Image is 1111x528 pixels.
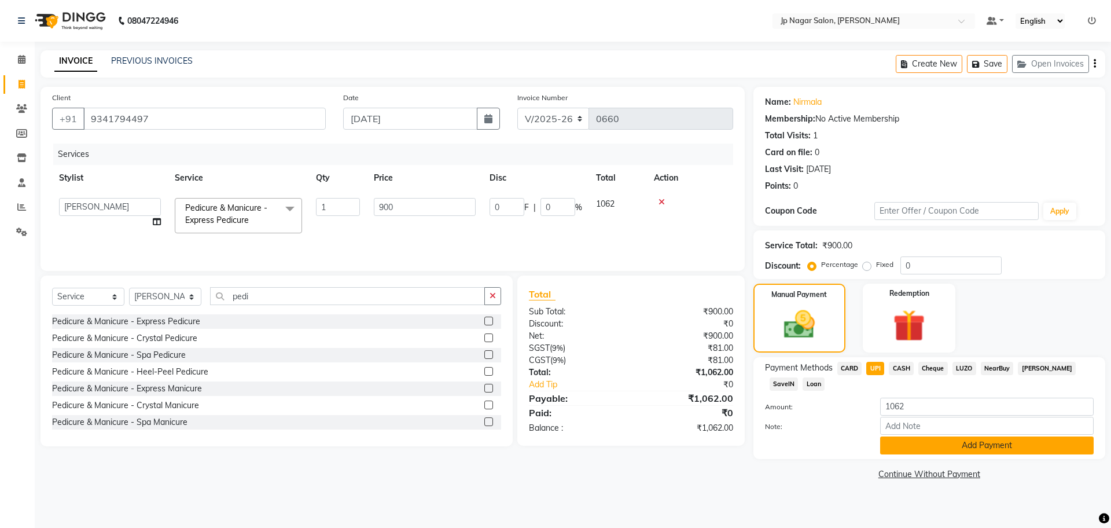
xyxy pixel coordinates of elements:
span: SGST [529,343,550,353]
div: ₹0 [631,406,741,420]
button: Open Invoices [1012,55,1089,73]
label: Client [52,93,71,103]
th: Action [647,165,733,191]
label: Manual Payment [771,289,827,300]
label: Date [343,93,359,103]
div: Membership: [765,113,815,125]
span: F [524,201,529,214]
button: Add Payment [880,437,1094,454]
div: ₹0 [631,318,741,330]
div: Coupon Code [765,205,874,217]
th: Service [168,165,309,191]
div: Total Visits: [765,130,811,142]
span: UPI [866,362,884,375]
span: 9% [552,343,563,353]
span: Cheque [918,362,948,375]
div: Total: [520,366,631,379]
a: PREVIOUS INVOICES [111,56,193,66]
a: Nirmala [793,96,822,108]
div: ₹0 [649,379,741,391]
span: LUZO [952,362,976,375]
span: CARD [837,362,862,375]
input: Enter Offer / Coupon Code [874,202,1039,220]
span: SaveIN [770,377,799,391]
div: Pedicure & Manicure - Express Manicure [52,383,202,395]
span: NearBuy [981,362,1014,375]
div: Discount: [765,260,801,272]
button: Apply [1043,203,1076,220]
div: Name: [765,96,791,108]
div: Sub Total: [520,306,631,318]
button: +91 [52,108,84,130]
div: No Active Membership [765,113,1094,125]
div: Pedicure & Manicure - Crystal Manicure [52,399,199,412]
label: Percentage [821,259,858,270]
div: Pedicure & Manicure - Heel-Peel Pedicure [52,366,208,378]
input: Amount [880,398,1094,416]
div: Discount: [520,318,631,330]
div: ₹900.00 [822,240,852,252]
label: Amount: [756,402,871,412]
div: [DATE] [806,163,831,175]
th: Total [589,165,647,191]
label: Fixed [876,259,893,270]
div: Points: [765,180,791,192]
th: Stylist [52,165,168,191]
div: ₹1,062.00 [631,422,741,434]
span: % [575,201,582,214]
div: Net: [520,330,631,342]
div: ₹1,062.00 [631,391,741,405]
th: Price [367,165,483,191]
img: _gift.svg [883,306,935,346]
span: Payment Methods [765,362,833,374]
button: Create New [896,55,962,73]
input: Add Note [880,417,1094,435]
div: Card on file: [765,146,812,159]
input: Search by Name/Mobile/Email/Code [83,108,326,130]
div: Balance : [520,422,631,434]
div: Last Visit: [765,163,804,175]
a: INVOICE [54,51,97,72]
input: Search or Scan [210,287,485,305]
span: Pedicure & Manicure - Express Pedicure [185,203,267,225]
div: Pedicure & Manicure - Spa Manicure [52,416,187,428]
div: ₹900.00 [631,306,741,318]
label: Redemption [889,288,929,299]
span: [PERSON_NAME] [1018,362,1076,375]
div: Payable: [520,391,631,405]
div: ( ) [520,342,631,354]
div: ₹81.00 [631,342,741,354]
div: Services [53,144,742,165]
th: Disc [483,165,589,191]
a: Add Tip [520,379,649,391]
a: x [249,215,254,225]
span: CGST [529,355,550,365]
span: Loan [803,377,825,391]
div: 0 [815,146,819,159]
img: _cash.svg [774,307,825,342]
div: Pedicure & Manicure - Spa Pedicure [52,349,186,361]
b: 08047224946 [127,5,178,37]
div: ₹81.00 [631,354,741,366]
div: 1 [813,130,818,142]
div: Pedicure & Manicure - Crystal Pedicure [52,332,197,344]
div: Paid: [520,406,631,420]
img: logo [30,5,109,37]
div: Service Total: [765,240,818,252]
label: Note: [756,421,871,432]
div: Pedicure & Manicure - Express Pedicure [52,316,200,328]
span: Total [529,288,555,300]
a: Continue Without Payment [756,468,1103,481]
div: 0 [793,180,798,192]
div: ₹900.00 [631,330,741,342]
span: CASH [889,362,914,375]
span: 1062 [596,199,615,209]
button: Save [967,55,1007,73]
div: ₹1,062.00 [631,366,741,379]
label: Invoice Number [517,93,568,103]
div: ( ) [520,354,631,366]
span: | [534,201,536,214]
th: Qty [309,165,367,191]
span: 9% [553,355,564,365]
